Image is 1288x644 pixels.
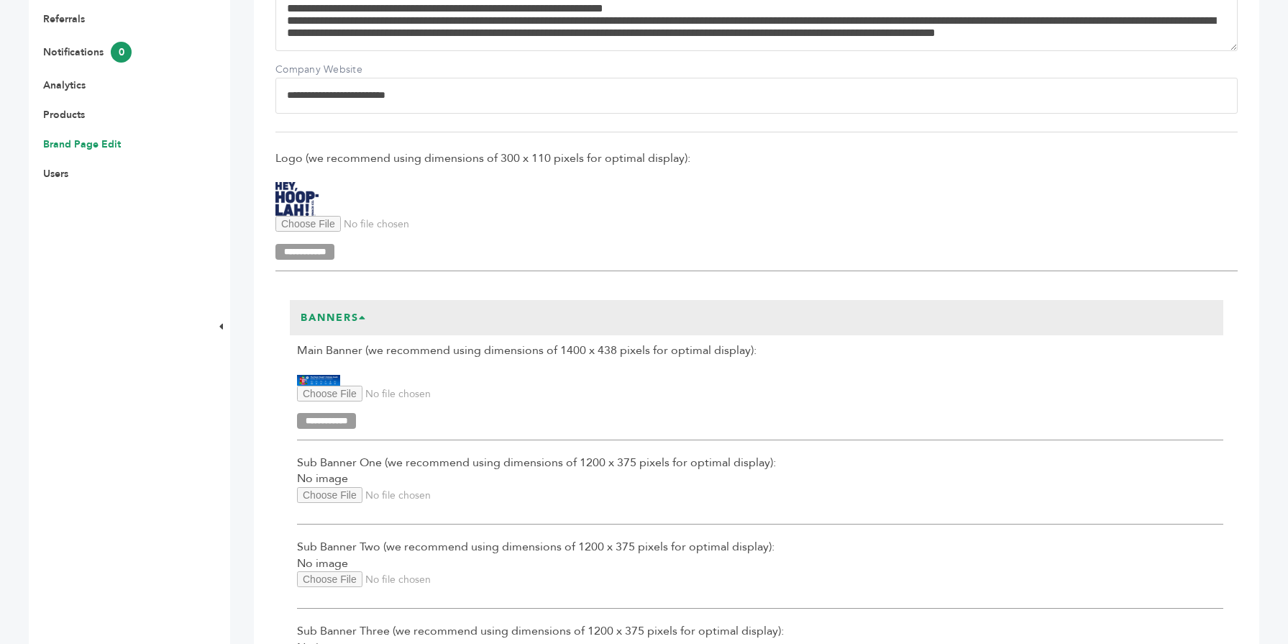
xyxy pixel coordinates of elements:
div: No image [297,455,1223,525]
a: Referrals [43,12,85,26]
img: Hey, HOOPLAH! [297,375,340,386]
a: Brand Page Edit [43,137,121,151]
a: Products [43,108,85,122]
span: Sub Banner Two (we recommend using dimensions of 1200 x 375 pixels for optimal display): [297,539,1223,555]
a: Users [43,167,68,181]
a: Notifications0 [43,45,132,59]
h3: Banners [290,300,378,336]
span: Sub Banner One (we recommend using dimensions of 1200 x 375 pixels for optimal display): [297,455,1223,471]
a: Analytics [43,78,86,92]
span: Logo (we recommend using dimensions of 300 x 110 pixels for optimal display): [275,150,1238,166]
div: No image [297,539,1223,609]
span: Sub Banner Three (we recommend using dimensions of 1200 x 375 pixels for optimal display): [297,623,1223,639]
img: Hey, HOOPLAH! [275,182,319,216]
label: Company Website [275,63,376,77]
span: 0 [111,42,132,63]
span: Main Banner (we recommend using dimensions of 1400 x 438 pixels for optimal display): [297,343,1223,358]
